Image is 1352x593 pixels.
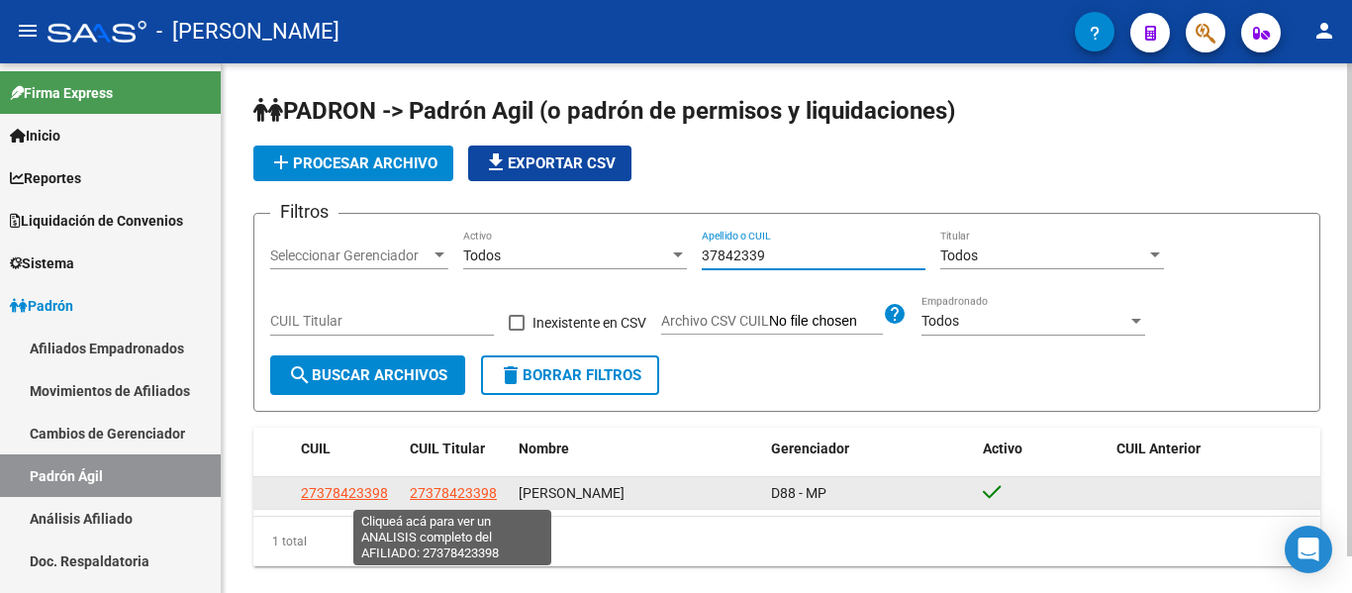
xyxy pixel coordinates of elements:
button: Buscar Archivos [270,355,465,395]
span: Firma Express [10,82,113,104]
div: 1 total [253,517,1320,566]
span: Borrar Filtros [499,366,641,384]
span: - [PERSON_NAME] [156,10,339,53]
span: Exportar CSV [484,154,616,172]
span: PADRON -> Padrón Agil (o padrón de permisos y liquidaciones) [253,97,955,125]
datatable-header-cell: Gerenciador [763,428,976,470]
button: Exportar CSV [468,146,631,181]
span: CUIL Titular [410,441,485,456]
span: CUIL [301,441,331,456]
mat-icon: file_download [484,150,508,174]
mat-icon: menu [16,19,40,43]
span: Inexistente en CSV [532,311,646,335]
span: Nombre [519,441,569,456]
button: Borrar Filtros [481,355,659,395]
mat-icon: add [269,150,293,174]
span: [PERSON_NAME] [519,485,625,501]
datatable-header-cell: CUIL Titular [402,428,511,470]
h3: Filtros [270,198,338,226]
span: Activo [983,441,1022,456]
span: Reportes [10,167,81,189]
span: Procesar archivo [269,154,437,172]
mat-icon: help [883,302,907,326]
span: 27378423398 [410,485,497,501]
div: Open Intercom Messenger [1285,526,1332,573]
span: Gerenciador [771,441,849,456]
span: D88 - MP [771,485,826,501]
datatable-header-cell: CUIL Anterior [1109,428,1321,470]
datatable-header-cell: Activo [975,428,1109,470]
span: Todos [940,247,978,263]
mat-icon: person [1312,19,1336,43]
mat-icon: search [288,363,312,387]
span: Todos [921,313,959,329]
span: Buscar Archivos [288,366,447,384]
span: Seleccionar Gerenciador [270,247,431,264]
span: CUIL Anterior [1116,441,1201,456]
span: Liquidación de Convenios [10,210,183,232]
datatable-header-cell: CUIL [293,428,402,470]
span: Sistema [10,252,74,274]
span: Todos [463,247,501,263]
span: 27378423398 [301,485,388,501]
mat-icon: delete [499,363,523,387]
span: Padrón [10,295,73,317]
datatable-header-cell: Nombre [511,428,763,470]
span: Inicio [10,125,60,147]
input: Archivo CSV CUIL [769,313,883,331]
span: Archivo CSV CUIL [661,313,769,329]
button: Procesar archivo [253,146,453,181]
